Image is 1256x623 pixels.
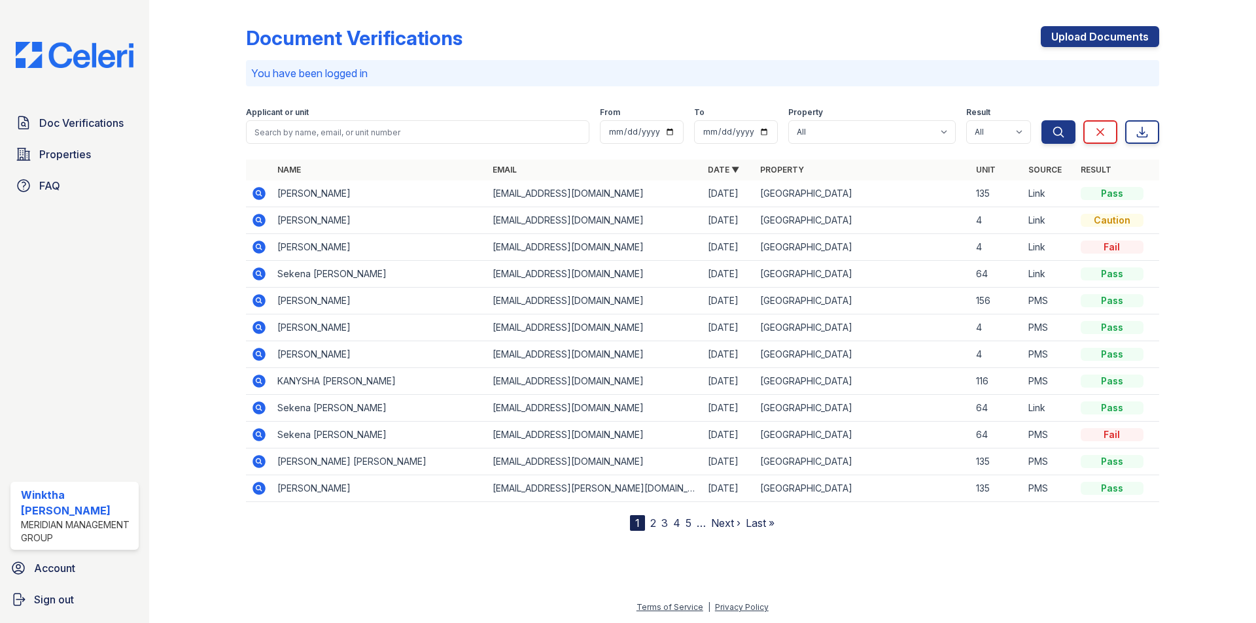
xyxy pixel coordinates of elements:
[1081,267,1143,280] div: Pass
[703,448,755,475] td: [DATE]
[788,107,823,118] label: Property
[1081,482,1143,495] div: Pass
[1023,314,1075,341] td: PMS
[600,107,620,118] label: From
[686,516,691,530] a: 5
[487,288,703,314] td: [EMAIL_ADDRESS][DOMAIN_NAME]
[966,107,990,118] label: Result
[760,165,804,175] a: Property
[971,288,1023,314] td: 156
[1041,26,1159,47] a: Upload Documents
[971,422,1023,448] td: 64
[5,555,144,581] a: Account
[703,475,755,502] td: [DATE]
[661,516,668,530] a: 3
[1023,368,1075,395] td: PMS
[39,146,91,162] span: Properties
[487,180,703,207] td: [EMAIL_ADDRESS][DOMAIN_NAME]
[971,180,1023,207] td: 135
[1023,180,1075,207] td: Link
[1081,455,1143,468] div: Pass
[976,165,996,175] a: Unit
[272,475,487,502] td: [PERSON_NAME]
[487,314,703,341] td: [EMAIL_ADDRESS][DOMAIN_NAME]
[755,368,970,395] td: [GEOGRAPHIC_DATA]
[1023,288,1075,314] td: PMS
[34,560,75,576] span: Account
[272,395,487,422] td: Sekena [PERSON_NAME]
[487,207,703,234] td: [EMAIL_ADDRESS][DOMAIN_NAME]
[1023,395,1075,422] td: Link
[272,234,487,261] td: [PERSON_NAME]
[1023,422,1075,448] td: PMS
[1023,341,1075,368] td: PMS
[755,261,970,288] td: [GEOGRAPHIC_DATA]
[971,368,1023,395] td: 116
[272,422,487,448] td: Sekena [PERSON_NAME]
[493,165,517,175] a: Email
[21,518,133,545] div: Meridian Management Group
[487,422,703,448] td: [EMAIL_ADDRESS][DOMAIN_NAME]
[1081,294,1143,307] div: Pass
[971,207,1023,234] td: 4
[971,448,1023,475] td: 135
[1023,261,1075,288] td: Link
[34,592,74,607] span: Sign out
[10,110,139,136] a: Doc Verifications
[487,341,703,368] td: [EMAIL_ADDRESS][DOMAIN_NAME]
[703,180,755,207] td: [DATE]
[703,368,755,395] td: [DATE]
[637,602,703,612] a: Terms of Service
[251,65,1154,81] p: You have been logged in
[703,234,755,261] td: [DATE]
[1081,214,1143,227] div: Caution
[272,314,487,341] td: [PERSON_NAME]
[708,602,710,612] div: |
[755,422,970,448] td: [GEOGRAPHIC_DATA]
[697,515,706,531] span: …
[10,141,139,167] a: Properties
[272,180,487,207] td: [PERSON_NAME]
[1081,321,1143,334] div: Pass
[755,395,970,422] td: [GEOGRAPHIC_DATA]
[971,314,1023,341] td: 4
[272,448,487,475] td: [PERSON_NAME] [PERSON_NAME]
[487,368,703,395] td: [EMAIL_ADDRESS][DOMAIN_NAME]
[630,515,645,531] div: 1
[1028,165,1062,175] a: Source
[487,395,703,422] td: [EMAIL_ADDRESS][DOMAIN_NAME]
[246,120,589,144] input: Search by name, email, or unit number
[703,395,755,422] td: [DATE]
[1081,375,1143,388] div: Pass
[246,26,462,50] div: Document Verifications
[1081,187,1143,200] div: Pass
[703,314,755,341] td: [DATE]
[694,107,705,118] label: To
[487,448,703,475] td: [EMAIL_ADDRESS][DOMAIN_NAME]
[272,341,487,368] td: [PERSON_NAME]
[1023,234,1075,261] td: Link
[673,516,680,530] a: 4
[708,165,739,175] a: Date ▼
[755,234,970,261] td: [GEOGRAPHIC_DATA]
[5,586,144,613] a: Sign out
[272,207,487,234] td: [PERSON_NAME]
[272,288,487,314] td: [PERSON_NAME]
[21,487,133,518] div: Winktha [PERSON_NAME]
[487,261,703,288] td: [EMAIL_ADDRESS][DOMAIN_NAME]
[1023,448,1075,475] td: PMS
[755,448,970,475] td: [GEOGRAPHIC_DATA]
[971,341,1023,368] td: 4
[755,288,970,314] td: [GEOGRAPHIC_DATA]
[650,516,656,530] a: 2
[272,261,487,288] td: Sekena [PERSON_NAME]
[971,395,1023,422] td: 64
[39,178,60,194] span: FAQ
[703,422,755,448] td: [DATE]
[272,368,487,395] td: KANYSHA [PERSON_NAME]
[746,516,775,530] a: Last »
[487,234,703,261] td: [EMAIL_ADDRESS][DOMAIN_NAME]
[755,207,970,234] td: [GEOGRAPHIC_DATA]
[1081,241,1143,254] div: Fail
